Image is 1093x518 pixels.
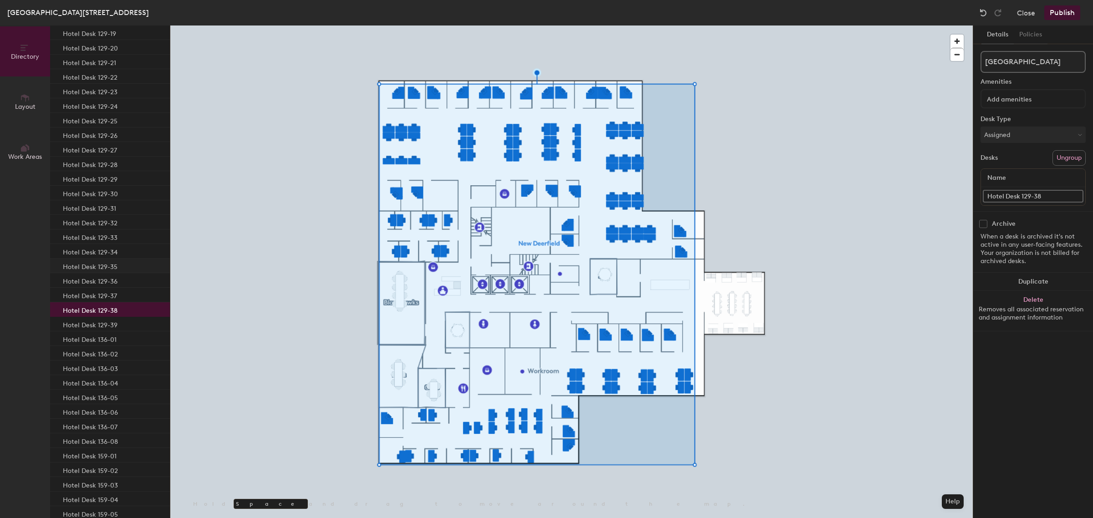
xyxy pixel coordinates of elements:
p: Hotel Desk 129-34 [63,246,117,256]
span: Work Areas [8,153,42,161]
p: Hotel Desk 129-35 [63,260,117,271]
p: Hotel Desk 129-33 [63,231,117,242]
p: Hotel Desk 129-20 [63,42,118,52]
p: Hotel Desk 136-07 [63,421,117,431]
div: Removes all associated reservation and assignment information [979,305,1088,322]
input: Unnamed desk [983,190,1083,203]
div: Desk Type [981,116,1086,123]
p: Hotel Desk 129-27 [63,144,117,154]
p: Hotel Desk 129-22 [63,71,117,81]
p: Hotel Desk 129-37 [63,289,117,300]
button: Ungroup [1052,150,1086,166]
p: Hotel Desk 129-29 [63,173,117,183]
span: Name [983,170,1011,186]
p: Hotel Desk 159-02 [63,464,118,475]
p: Hotel Desk 129-25 [63,115,117,125]
p: Hotel Desk 129-19 [63,27,116,38]
p: Hotel Desk 129-32 [63,217,117,227]
p: Hotel Desk 136-05 [63,391,118,402]
p: Hotel Desk 129-31 [63,202,116,213]
p: Hotel Desk 129-30 [63,188,118,198]
button: Assigned [981,127,1086,143]
p: Hotel Desk 129-21 [63,56,116,67]
p: Hotel Desk 136-08 [63,435,118,446]
div: Amenities [981,78,1086,86]
p: Hotel Desk 129-28 [63,158,117,169]
p: Hotel Desk 129-26 [63,129,117,140]
p: Hotel Desk 136-03 [63,362,118,373]
div: [GEOGRAPHIC_DATA][STREET_ADDRESS] [7,7,149,18]
button: DeleteRemoves all associated reservation and assignment information [973,291,1093,331]
p: Hotel Desk 136-02 [63,348,118,358]
img: Undo [979,8,988,17]
span: Layout [15,103,36,111]
span: Directory [11,53,39,61]
button: Close [1017,5,1035,20]
button: Help [942,494,964,509]
img: Redo [993,8,1002,17]
button: Policies [1014,25,1047,44]
p: Hotel Desk 129-23 [63,86,117,96]
p: Hotel Desk 159-04 [63,493,118,504]
div: When a desk is archived it's not active in any user-facing features. Your organization is not bil... [981,233,1086,265]
p: Hotel Desk 159-01 [63,450,117,460]
div: Desks [981,154,998,162]
button: Duplicate [973,273,1093,291]
p: Hotel Desk 136-01 [63,333,117,344]
p: Hotel Desk 129-24 [63,100,117,111]
div: Archive [992,220,1016,228]
button: Publish [1044,5,1080,20]
p: Hotel Desk 129-39 [63,319,117,329]
p: Hotel Desk 129-36 [63,275,117,285]
p: Hotel Desk 129-38 [63,304,117,315]
p: Hotel Desk 136-04 [63,377,118,387]
p: Hotel Desk 159-03 [63,479,118,489]
button: Details [981,25,1014,44]
input: Add amenities [985,93,1067,104]
p: Hotel Desk 136-06 [63,406,118,416]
